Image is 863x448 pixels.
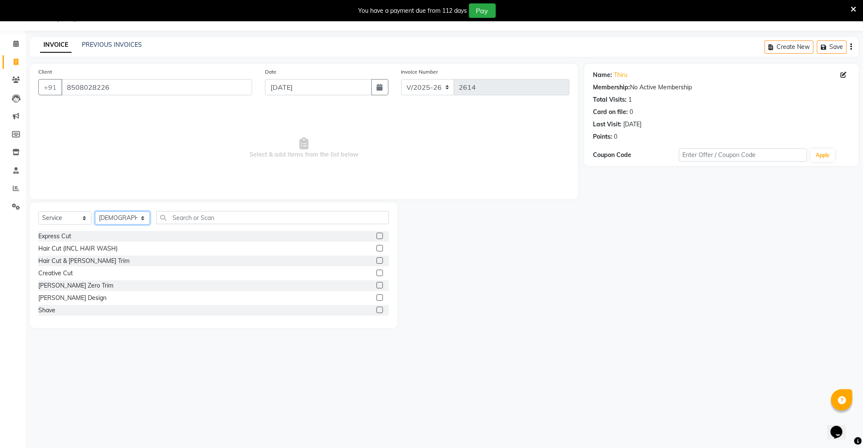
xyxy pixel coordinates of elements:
div: Shave [38,306,55,315]
div: Name: [593,71,612,80]
div: Total Visits: [593,95,627,104]
label: Client [38,68,52,76]
div: Creative Cut [38,269,73,278]
div: Hair Cut (INCL HAIR WASH) [38,244,118,253]
button: Apply [811,149,835,162]
div: Last Visit: [593,120,621,129]
a: Thiru [614,71,627,80]
a: PREVIOUS INVOICES [82,41,142,49]
div: No Active Membership [593,83,850,92]
input: Search by Name/Mobile/Email/Code [61,79,252,95]
div: Card on file: [593,108,628,117]
div: [PERSON_NAME] Zero Trim [38,281,113,290]
div: Points: [593,132,612,141]
label: Date [265,68,276,76]
iframe: chat widget [827,414,854,439]
div: 0 [630,108,633,117]
div: Coupon Code [593,151,679,160]
input: Search or Scan [156,211,389,224]
button: Save [817,40,847,54]
input: Enter Offer / Coupon Code [679,148,808,162]
div: 1 [628,95,632,104]
label: Invoice Number [401,68,438,76]
div: Express Cut [38,232,71,241]
div: You have a payment due from 112 days [359,6,467,15]
div: 0 [614,132,617,141]
a: INVOICE [40,37,72,53]
div: [PERSON_NAME] Design [38,294,106,302]
div: Hair Cut & [PERSON_NAME] Trim [38,257,129,265]
div: Membership: [593,83,630,92]
button: Pay [469,3,496,18]
div: [DATE] [623,120,641,129]
span: Select & add items from the list below [38,106,570,191]
button: Create New [765,40,814,54]
button: +91 [38,79,62,95]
